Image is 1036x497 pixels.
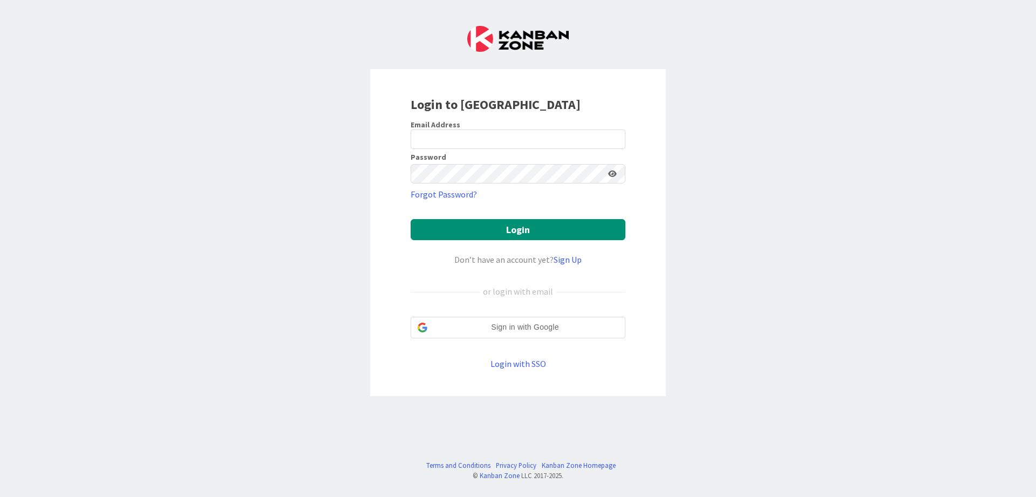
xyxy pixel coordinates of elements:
label: Password [411,153,446,161]
a: Privacy Policy [496,460,536,471]
img: Kanban Zone [467,26,569,52]
div: © LLC 2017- 2025 . [421,471,616,481]
div: Don’t have an account yet? [411,253,625,266]
span: Sign in with Google [432,322,618,333]
a: Forgot Password? [411,188,477,201]
div: Sign in with Google [411,317,625,338]
a: Login with SSO [490,358,546,369]
a: Kanban Zone Homepage [542,460,616,471]
div: or login with email [480,285,556,298]
b: Login to [GEOGRAPHIC_DATA] [411,96,581,113]
a: Sign Up [554,254,582,265]
a: Terms and Conditions [426,460,490,471]
label: Email Address [411,120,460,130]
button: Login [411,219,625,240]
a: Kanban Zone [480,471,520,480]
